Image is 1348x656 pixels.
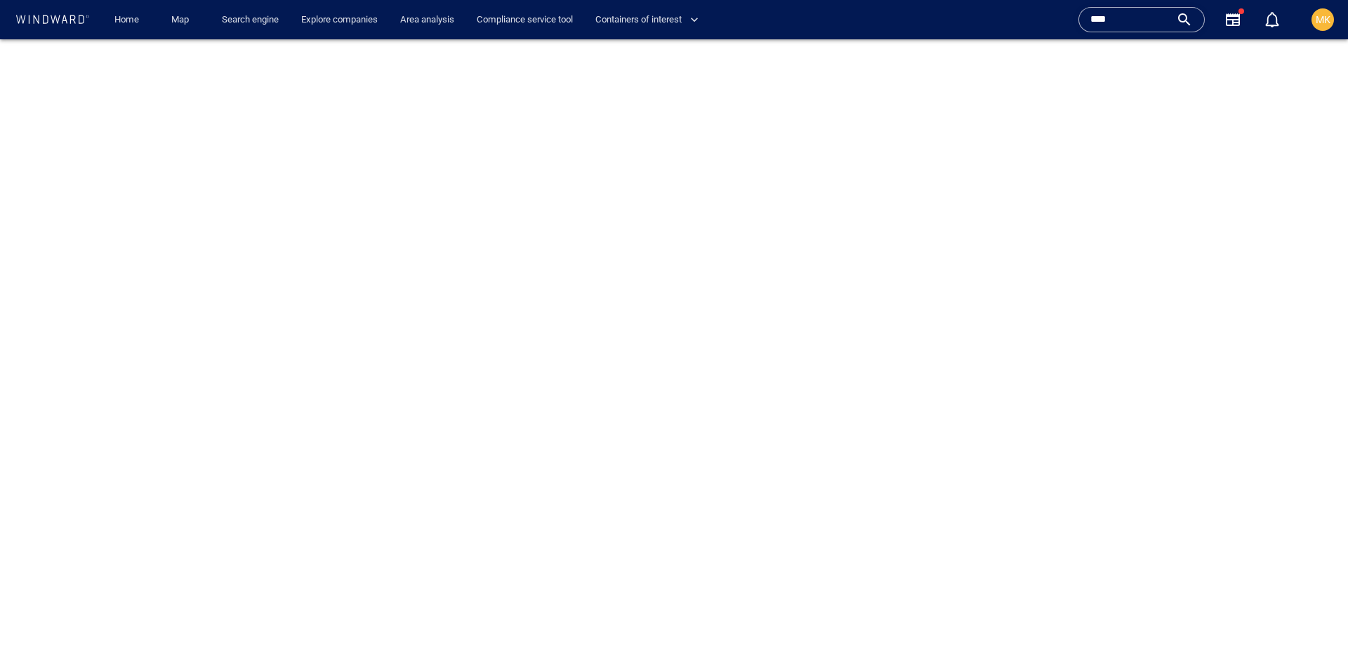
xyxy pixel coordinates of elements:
[471,8,579,32] a: Compliance service tool
[216,8,284,32] a: Search engine
[1316,14,1330,25] span: MK
[395,8,460,32] a: Area analysis
[595,12,699,28] span: Containers of interest
[1264,11,1281,28] div: Notification center
[1309,6,1337,34] button: MK
[1288,593,1337,645] iframe: Chat
[160,8,205,32] button: Map
[590,8,711,32] button: Containers of interest
[166,8,199,32] a: Map
[104,8,149,32] button: Home
[109,8,145,32] a: Home
[296,8,383,32] a: Explore companies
